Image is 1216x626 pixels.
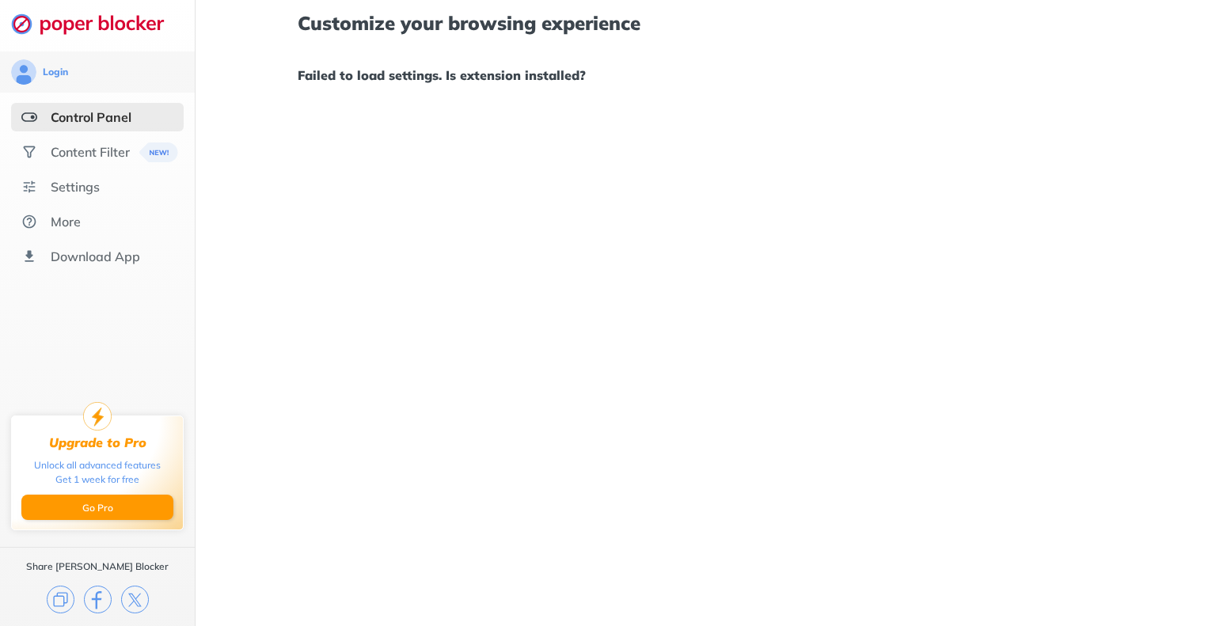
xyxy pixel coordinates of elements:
div: Upgrade to Pro [49,435,146,450]
img: x.svg [121,586,149,613]
img: copy.svg [47,586,74,613]
div: Control Panel [51,109,131,125]
div: Content Filter [51,144,130,160]
div: More [51,214,81,230]
h1: Failed to load settings. Is extension installed? [298,65,1114,85]
img: upgrade-to-pro.svg [83,402,112,431]
img: settings.svg [21,179,37,195]
img: social.svg [21,144,37,160]
div: Download App [51,249,140,264]
div: Share [PERSON_NAME] Blocker [26,560,169,573]
div: Unlock all advanced features [34,458,161,472]
div: Settings [51,179,100,195]
img: features-selected.svg [21,109,37,125]
h1: Customize your browsing experience [298,13,1114,33]
img: about.svg [21,214,37,230]
div: Login [43,66,68,78]
img: download-app.svg [21,249,37,264]
button: Go Pro [21,495,173,520]
div: Get 1 week for free [55,472,139,487]
img: menuBanner.svg [139,142,178,162]
img: facebook.svg [84,586,112,613]
img: avatar.svg [11,59,36,85]
img: logo-webpage.svg [11,13,181,35]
